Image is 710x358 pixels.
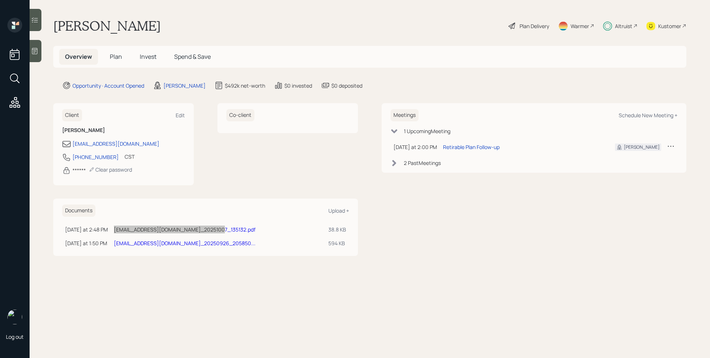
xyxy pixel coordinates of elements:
span: Overview [65,53,92,61]
a: [EMAIL_ADDRESS][DOMAIN_NAME]_20250926_205850... [114,240,256,247]
div: CST [125,153,135,161]
h1: [PERSON_NAME] [53,18,161,34]
a: [EMAIL_ADDRESS][DOMAIN_NAME]_20251007_135132.pdf [114,226,256,233]
div: Warmer [571,22,589,30]
div: [PERSON_NAME] [624,144,660,151]
div: [DATE] at 1:50 PM [65,239,108,247]
div: Upload + [328,207,349,214]
div: 2 Past Meeting s [404,159,441,167]
h6: [PERSON_NAME] [62,127,185,134]
div: 594 KB [328,239,346,247]
div: $0 invested [284,82,312,89]
div: Opportunity · Account Opened [72,82,144,89]
h6: Co-client [226,109,254,121]
div: Kustomer [658,22,681,30]
h6: Client [62,109,82,121]
span: Plan [110,53,122,61]
div: [DATE] at 2:00 PM [393,143,437,151]
h6: Meetings [390,109,419,121]
div: Plan Delivery [520,22,549,30]
div: Clear password [89,166,132,173]
div: Altruist [615,22,632,30]
div: $0 deposited [331,82,362,89]
div: $492k net-worth [225,82,265,89]
div: Schedule New Meeting + [619,112,677,119]
div: [DATE] at 2:48 PM [65,226,108,233]
div: Log out [6,333,24,340]
span: Invest [140,53,156,61]
span: Spend & Save [174,53,211,61]
div: 1 Upcoming Meeting [404,127,450,135]
img: james-distasi-headshot.png [7,310,22,324]
h6: Documents [62,205,95,217]
div: [EMAIL_ADDRESS][DOMAIN_NAME] [72,140,159,148]
div: Retirable Plan Follow-up [443,143,500,151]
div: [PHONE_NUMBER] [72,153,119,161]
div: [PERSON_NAME] [163,82,206,89]
div: Edit [176,112,185,119]
div: 38.8 KB [328,226,346,233]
